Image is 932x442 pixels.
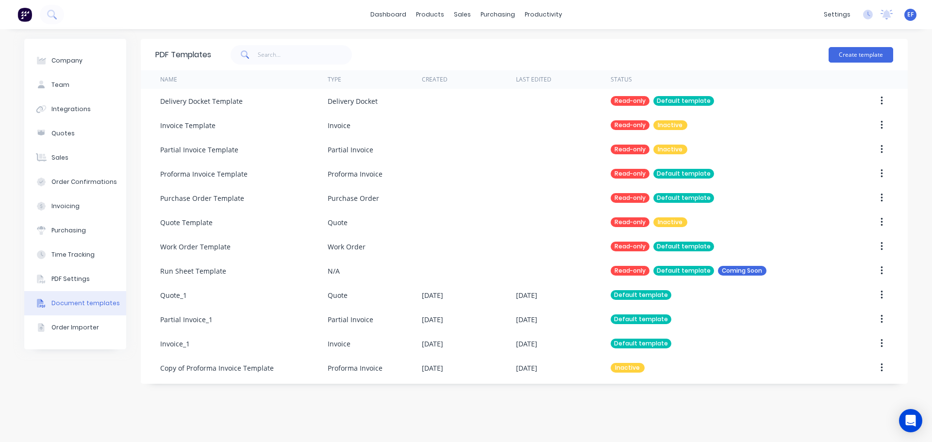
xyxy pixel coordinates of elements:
[24,243,126,267] button: Time Tracking
[328,120,350,131] div: Invoice
[51,178,117,186] div: Order Confirmations
[653,193,714,203] div: Default template
[51,202,80,211] div: Invoicing
[160,363,274,373] div: Copy of Proforma Invoice Template
[449,7,476,22] div: sales
[653,120,687,130] div: Inactive
[51,250,95,259] div: Time Tracking
[422,75,448,84] div: Created
[611,96,649,106] div: Read-only
[328,363,383,373] div: Proforma Invoice
[328,314,373,325] div: Partial Invoice
[51,81,69,89] div: Team
[520,7,567,22] div: productivity
[328,266,340,276] div: N/A
[611,290,671,300] div: Default template
[17,7,32,22] img: Factory
[611,120,649,130] div: Read-only
[24,291,126,315] button: Document templates
[24,97,126,121] button: Integrations
[907,10,914,19] span: EF
[160,290,187,300] div: Quote_1
[328,339,350,349] div: Invoice
[611,145,649,154] div: Read-only
[24,146,126,170] button: Sales
[160,145,238,155] div: Partial Invoice Template
[611,169,649,179] div: Read-only
[160,266,226,276] div: Run Sheet Template
[516,290,537,300] div: [DATE]
[160,314,213,325] div: Partial Invoice_1
[328,145,373,155] div: Partial Invoice
[24,49,126,73] button: Company
[819,7,855,22] div: settings
[899,409,922,432] div: Open Intercom Messenger
[653,266,714,276] div: Default template
[611,266,649,276] div: Read-only
[328,242,366,252] div: Work Order
[160,120,216,131] div: Invoice Template
[160,242,231,252] div: Work Order Template
[653,169,714,179] div: Default template
[160,96,243,106] div: Delivery Docket Template
[328,290,348,300] div: Quote
[611,363,645,373] div: Inactive
[516,314,537,325] div: [DATE]
[611,242,649,251] div: Read-only
[51,56,83,65] div: Company
[24,73,126,97] button: Team
[258,45,352,65] input: Search...
[51,105,91,114] div: Integrations
[611,193,649,203] div: Read-only
[51,299,120,308] div: Document templates
[611,217,649,227] div: Read-only
[422,314,443,325] div: [DATE]
[516,363,537,373] div: [DATE]
[366,7,411,22] a: dashboard
[51,129,75,138] div: Quotes
[653,145,687,154] div: Inactive
[160,75,177,84] div: Name
[829,47,893,63] button: Create template
[653,242,714,251] div: Default template
[422,363,443,373] div: [DATE]
[51,153,68,162] div: Sales
[24,194,126,218] button: Invoicing
[422,339,443,349] div: [DATE]
[24,218,126,243] button: Purchasing
[611,314,671,324] div: Default template
[160,169,248,179] div: Proforma Invoice Template
[328,75,341,84] div: Type
[328,96,378,106] div: Delivery Docket
[51,226,86,235] div: Purchasing
[160,217,213,228] div: Quote Template
[653,96,714,106] div: Default template
[611,75,632,84] div: Status
[24,121,126,146] button: Quotes
[516,339,537,349] div: [DATE]
[328,169,383,179] div: Proforma Invoice
[24,267,126,291] button: PDF Settings
[51,323,99,332] div: Order Importer
[24,315,126,340] button: Order Importer
[328,217,348,228] div: Quote
[611,339,671,348] div: Default template
[422,290,443,300] div: [DATE]
[411,7,449,22] div: products
[155,49,211,61] div: PDF Templates
[516,75,551,84] div: Last Edited
[328,193,379,203] div: Purchase Order
[653,217,687,227] div: Inactive
[718,266,766,276] div: Coming Soon
[51,275,90,283] div: PDF Settings
[24,170,126,194] button: Order Confirmations
[160,339,190,349] div: Invoice_1
[160,193,244,203] div: Purchase Order Template
[476,7,520,22] div: purchasing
